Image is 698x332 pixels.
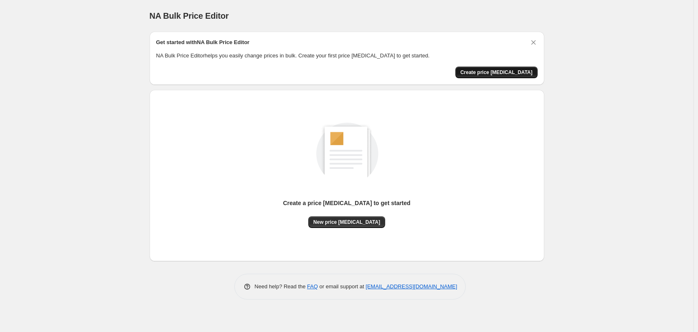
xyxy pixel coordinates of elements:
[529,38,538,47] button: Dismiss card
[460,69,533,76] span: Create price [MEDICAL_DATA]
[255,283,307,290] span: Need help? Read the
[308,216,385,228] button: New price [MEDICAL_DATA]
[307,283,318,290] a: FAQ
[156,52,538,60] p: NA Bulk Price Editor helps you easily change prices in bulk. Create your first price [MEDICAL_DAT...
[313,219,380,225] span: New price [MEDICAL_DATA]
[156,38,250,47] h2: Get started with NA Bulk Price Editor
[150,11,229,20] span: NA Bulk Price Editor
[318,283,366,290] span: or email support at
[283,199,410,207] p: Create a price [MEDICAL_DATA] to get started
[366,283,457,290] a: [EMAIL_ADDRESS][DOMAIN_NAME]
[455,67,538,78] button: Create price change job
